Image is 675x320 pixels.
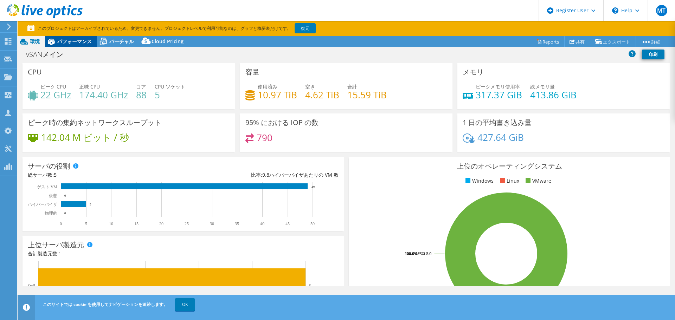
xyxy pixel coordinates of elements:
span: 合計 [347,83,357,90]
text: 仮想 [49,193,57,198]
text: 25 [185,221,189,226]
text: 40 [260,221,264,226]
h3: 1 日の平均書き込み量 [463,119,532,126]
h3: 容量 [245,68,259,76]
span: 正味 CPU [79,83,100,90]
text: 5 [309,283,311,288]
text: ハイパーバイザ [27,202,57,207]
h3: CPU [28,68,42,76]
text: 5 [90,203,91,206]
h4: 5 [155,91,185,99]
h3: 95% における IOP の数 [245,119,319,126]
text: 15 [134,221,139,226]
span: Cloud Pricing [152,38,184,45]
span: 9.8 [262,171,269,178]
a: 復元 [295,23,316,33]
li: Windows [464,177,494,185]
text: 20 [159,221,163,226]
h4: 317.37 GiB [476,91,522,99]
span: 1 [58,250,61,257]
h4: 4.62 TiB [305,91,339,99]
span: コア [136,83,146,90]
a: OK [175,298,195,311]
tspan: 100.0% [405,251,418,256]
h3: メモリ [463,68,484,76]
h4: 88 [136,91,147,99]
text: 50 [310,221,315,226]
a: 印刷 [642,50,664,59]
h4: 合計製造元数: [28,250,339,257]
text: 30 [210,221,214,226]
span: バーチャル [109,38,134,45]
h1: vSANメイン [23,51,74,58]
h4: 22 GHz [40,91,71,99]
p: このプロジェクトはアーカイブされているため、変更できません。プロジェクトレベルで利用可能なのは、グラフと概要表だけです。 [27,25,372,32]
h4: 142.04 M ビット / 秒 [41,133,129,141]
text: 0 [60,221,62,226]
span: 使用済み [258,83,277,90]
span: パフォーマンス [57,38,92,45]
span: CPU ソケット [155,83,185,90]
a: Reports [531,36,565,47]
text: 45 [285,221,290,226]
span: 環境 [30,38,40,45]
a: 共有 [564,36,590,47]
span: このサイトでは cookie を使用してナビゲーションを追跡します。 [43,301,168,307]
span: 空き [305,83,315,90]
text: 物理的 [45,211,57,216]
span: ピークメモリ使用率 [476,83,520,90]
span: 総メモリ量 [530,83,555,90]
svg: \n [612,7,618,14]
div: 総サーバ数: [28,171,183,179]
h4: 790 [257,134,272,142]
h4: 174.40 GHz [79,91,128,99]
h4: 413.86 GiB [530,91,577,99]
text: 35 [235,221,239,226]
span: 5 [54,171,57,178]
h4: 427.64 GiB [477,133,524,141]
h3: 上位のオペレーティングシステム [354,162,665,170]
text: 5 [85,221,87,226]
a: エクスポート [590,36,636,47]
text: 0 [64,211,66,215]
text: 0 [64,194,66,197]
li: Linux [498,177,519,185]
text: ゲスト VM [37,184,58,189]
span: MT [656,5,667,16]
h3: ピーク時の集約ネットワークスループット [28,119,161,126]
div: 比率: ハイパーバイザあたりの VM 数 [183,171,339,179]
h3: サーバの役割 [28,162,70,170]
text: 10 [109,221,113,226]
tspan: ESXi 8.0 [418,251,431,256]
text: Dell [28,283,35,288]
text: 49 [311,185,315,189]
span: ピーク CPU [40,83,66,90]
h4: 15.59 TiB [347,91,387,99]
li: VMware [524,177,551,185]
a: 詳細 [636,36,666,47]
h3: 上位サーバ製造元 [28,241,84,249]
h4: 10.97 TiB [258,91,297,99]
